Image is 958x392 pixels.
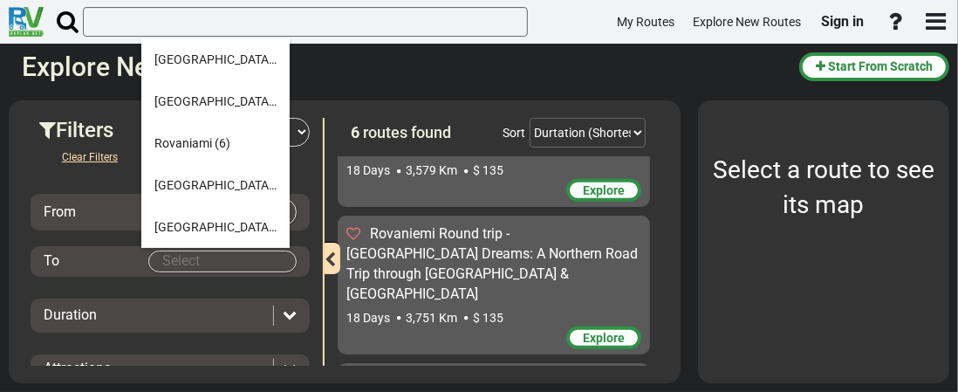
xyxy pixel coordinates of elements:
li: [GEOGRAPHIC_DATA] (7) [141,206,290,248]
li: [GEOGRAPHIC_DATA] (6) [141,80,290,122]
li: [GEOGRAPHIC_DATA] (8) [141,164,290,206]
span: [GEOGRAPHIC_DATA] [154,220,277,234]
span: (8) [275,178,291,192]
span: (6) [215,136,230,150]
span: [GEOGRAPHIC_DATA] [154,178,277,192]
span: (7) [275,220,291,234]
span: Rovaniami [154,136,212,150]
span: (2) [275,52,291,66]
li: Rovaniami (6) [141,122,290,164]
span: [GEOGRAPHIC_DATA] [154,94,277,108]
li: [GEOGRAPHIC_DATA] (2) [141,38,290,80]
span: (6) [275,94,291,108]
span: [GEOGRAPHIC_DATA] [154,52,277,66]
